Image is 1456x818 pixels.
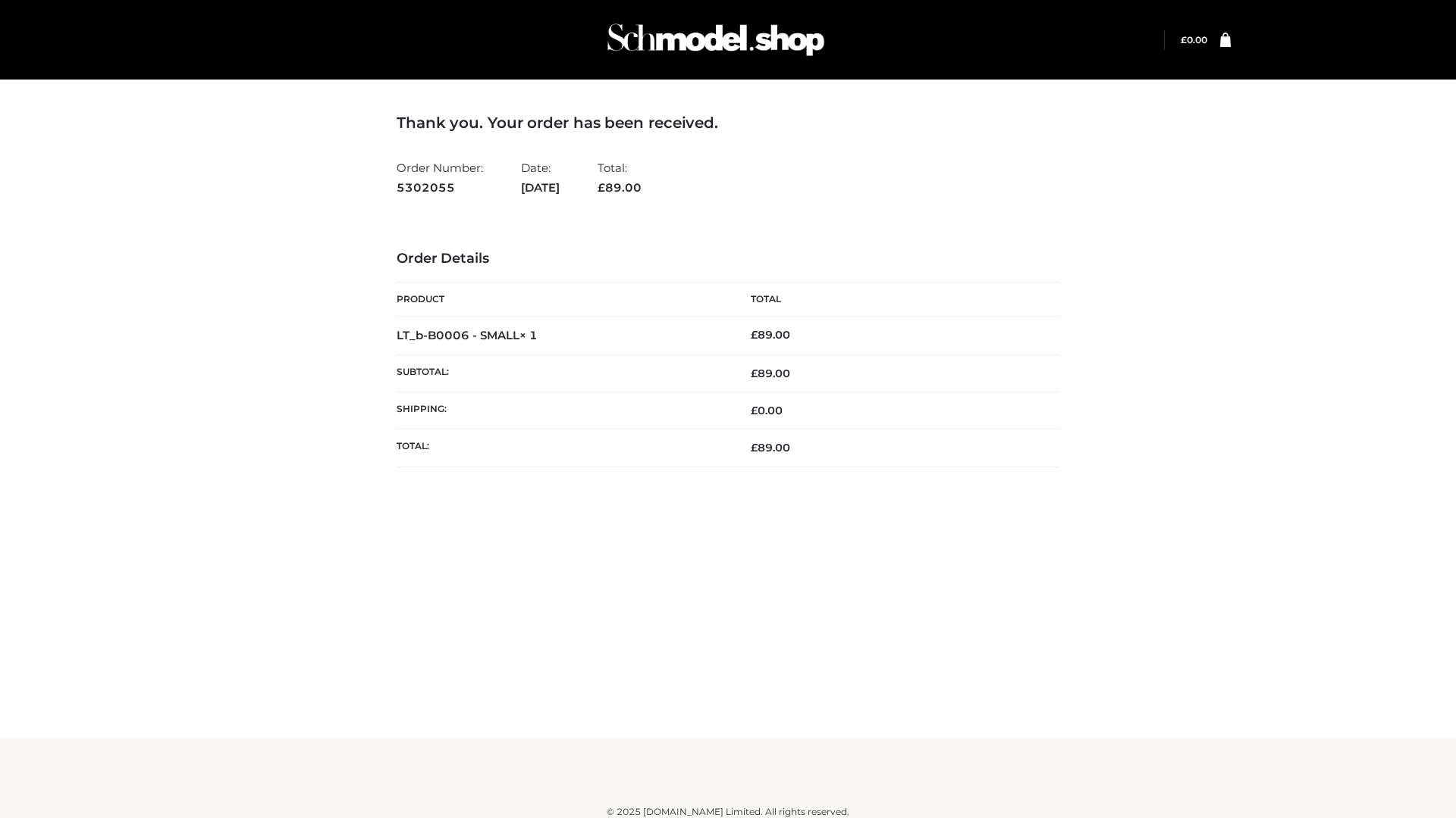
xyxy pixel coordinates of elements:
strong: [DATE] [521,178,560,198]
bdi: 0.00 [751,404,783,417]
strong: 5302055 [397,178,483,198]
li: Order Number: [397,155,483,201]
th: Total [728,283,1059,317]
span: £ [1181,34,1187,45]
span: £ [751,404,758,417]
th: Subtotal: [397,354,728,392]
strong: LT_b-B0006 - SMALL [397,328,538,342]
strong: × 1 [519,328,538,342]
span: £ [751,367,758,380]
span: 89.00 [751,367,790,380]
img: Schmodel Admin 964 [602,10,830,70]
span: 89.00 [598,180,642,195]
bdi: 89.00 [751,328,790,342]
span: £ [751,328,758,342]
li: Date: [521,155,560,201]
th: Product [397,283,728,317]
h3: Order Details [397,251,1059,267]
a: £0.00 [1181,34,1207,45]
span: £ [598,180,605,195]
th: Shipping: [397,392,728,429]
span: 89.00 [751,441,790,454]
h3: Thank you. Your order has been received. [397,114,1059,132]
th: Total: [397,429,728,467]
span: £ [751,441,758,454]
li: Total: [598,155,642,201]
bdi: 0.00 [1181,34,1207,45]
